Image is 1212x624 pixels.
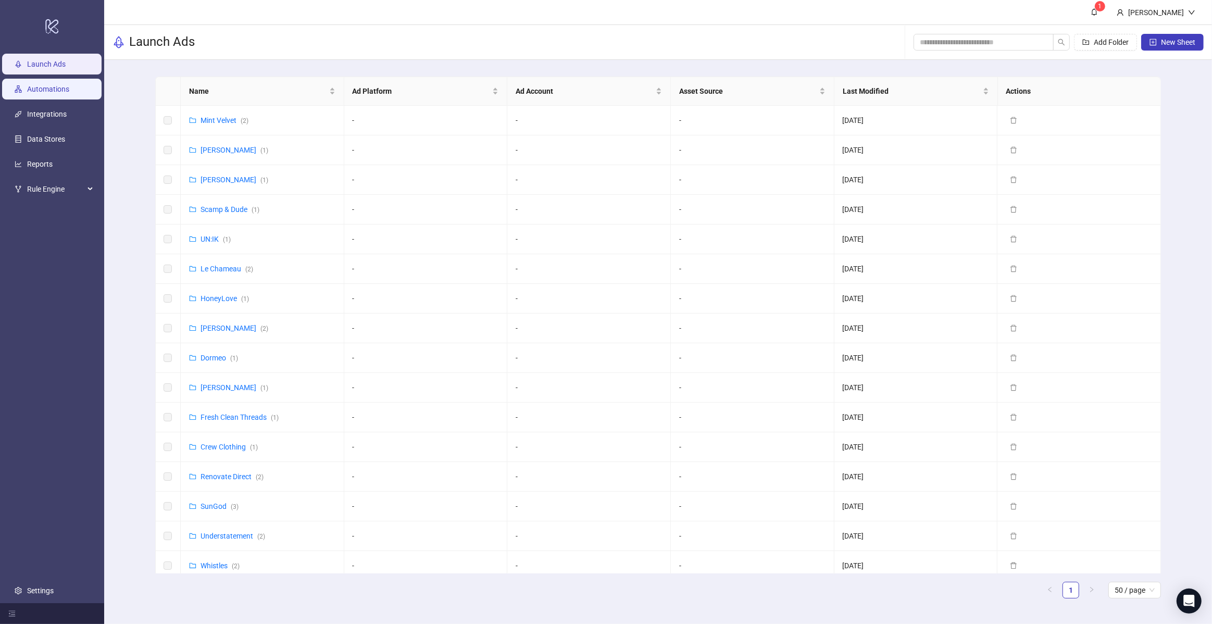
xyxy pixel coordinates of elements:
span: folder [189,176,196,183]
a: 1 [1063,582,1079,598]
td: - [344,254,508,284]
td: [DATE] [834,106,998,135]
td: - [671,403,834,432]
span: ( 2 ) [257,533,265,540]
th: Asset Source [671,77,834,106]
th: Last Modified [834,77,998,106]
span: ( 3 ) [231,503,239,510]
td: [DATE] [834,195,998,224]
a: Le Chameau(2) [201,265,253,273]
span: folder [189,443,196,451]
td: - [507,521,671,551]
span: delete [1010,354,1017,361]
td: - [507,492,671,521]
a: Automations [27,85,69,93]
span: plus-square [1149,39,1157,46]
span: rocket [113,36,125,48]
div: Open Intercom Messenger [1177,589,1202,614]
td: - [671,343,834,373]
span: delete [1010,414,1017,421]
span: delete [1010,384,1017,391]
td: [DATE] [834,343,998,373]
span: ( 2 ) [260,325,268,332]
span: Asset Source [679,85,817,97]
td: [DATE] [834,521,998,551]
span: ( 2 ) [245,266,253,273]
span: delete [1010,235,1017,243]
th: Actions [998,77,1161,106]
td: [DATE] [834,135,998,165]
span: folder [189,235,196,243]
span: ( 2 ) [241,117,248,124]
div: Page Size [1108,582,1161,598]
td: - [671,195,834,224]
td: - [507,551,671,581]
td: - [507,403,671,432]
td: - [344,224,508,254]
span: Ad Account [516,85,654,97]
span: folder [189,354,196,361]
td: - [671,314,834,343]
td: - [507,284,671,314]
span: ( 2 ) [256,473,264,481]
a: [PERSON_NAME](1) [201,383,268,392]
span: delete [1010,117,1017,124]
td: [DATE] [834,551,998,581]
td: - [344,432,508,462]
div: [PERSON_NAME] [1124,7,1188,18]
span: ( 2 ) [232,563,240,570]
span: folder [189,295,196,302]
span: delete [1010,295,1017,302]
a: UN:IK(1) [201,235,231,243]
td: [DATE] [834,224,998,254]
th: Ad Account [507,77,671,106]
span: ( 1 ) [230,355,238,362]
span: delete [1010,265,1017,272]
span: ( 1 ) [252,206,259,214]
a: Integrations [27,110,67,118]
a: SunGod(3) [201,502,239,510]
span: folder [189,532,196,540]
span: ( 1 ) [271,414,279,421]
span: folder [189,414,196,421]
span: Rule Engine [27,179,84,199]
span: down [1188,9,1195,16]
span: fork [15,185,22,193]
a: Reports [27,160,53,168]
span: folder [189,325,196,332]
span: folder [189,503,196,510]
span: ( 1 ) [260,177,268,184]
span: delete [1010,206,1017,213]
span: folder [189,562,196,569]
li: Previous Page [1042,582,1058,598]
td: - [671,551,834,581]
td: - [344,165,508,195]
td: - [344,521,508,551]
td: - [671,135,834,165]
span: Add Folder [1094,38,1129,46]
span: delete [1010,532,1017,540]
button: right [1083,582,1100,598]
button: left [1042,582,1058,598]
td: - [507,195,671,224]
td: [DATE] [834,284,998,314]
span: folder [189,473,196,480]
span: delete [1010,325,1017,332]
span: Last Modified [843,85,981,97]
a: [PERSON_NAME](1) [201,176,268,184]
td: - [507,314,671,343]
span: Ad Platform [353,85,491,97]
span: delete [1010,443,1017,451]
span: New Sheet [1161,38,1195,46]
span: ( 1 ) [250,444,258,451]
span: folder-add [1082,39,1090,46]
td: - [344,314,508,343]
span: left [1047,586,1053,593]
a: Launch Ads [27,60,66,68]
h3: Launch Ads [129,34,195,51]
td: - [671,106,834,135]
span: user [1117,9,1124,16]
span: Name [189,85,327,97]
a: Crew Clothing(1) [201,443,258,451]
td: - [507,343,671,373]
